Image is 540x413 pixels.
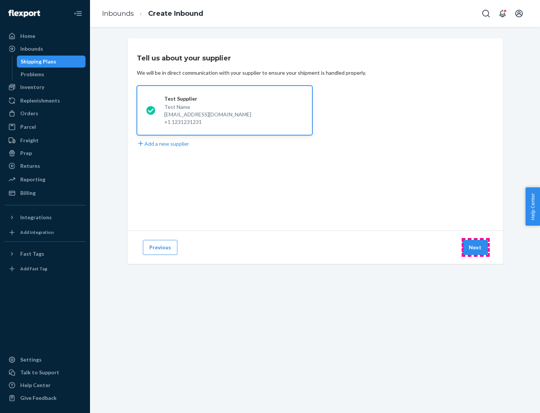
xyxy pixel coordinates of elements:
a: Help Center [4,379,85,391]
button: Add a new supplier [137,140,189,148]
a: Talk to Support [4,366,85,378]
button: Open notifications [495,6,510,21]
a: Inbounds [102,9,134,18]
img: Flexport logo [8,10,40,17]
div: Add Fast Tag [20,265,47,272]
ol: breadcrumbs [96,3,209,25]
a: Orders [4,107,85,119]
div: We will be in direct communication with your supplier to ensure your shipment is handled properly. [137,69,366,77]
div: Settings [20,356,42,363]
div: Add Integration [20,229,54,235]
a: Home [4,30,85,42]
a: Create Inbound [148,9,203,18]
h3: Tell us about your supplier [137,53,231,63]
button: Open account menu [511,6,526,21]
button: Close Navigation [70,6,85,21]
button: Next [462,240,488,255]
div: Inventory [20,83,44,91]
a: Reporting [4,173,85,185]
a: Freight [4,134,85,146]
a: Inbounds [4,43,85,55]
div: Problems [21,71,44,78]
div: Help Center [20,381,51,389]
div: Fast Tags [20,250,44,258]
a: Parcel [4,121,85,133]
a: Add Integration [4,226,85,238]
button: Help Center [525,187,540,226]
div: Home [20,32,35,40]
div: Inbounds [20,45,43,53]
a: Add Fast Tag [4,263,85,275]
div: Talk to Support [20,369,59,376]
a: Prep [4,147,85,159]
div: Prep [20,149,32,157]
a: Replenishments [4,95,85,107]
button: Give Feedback [4,392,85,404]
a: Shipping Plans [17,56,86,68]
div: Returns [20,162,40,170]
div: Parcel [20,123,36,131]
div: Replenishments [20,97,60,104]
a: Settings [4,354,85,366]
div: Billing [20,189,36,197]
a: Returns [4,160,85,172]
div: Freight [20,137,39,144]
div: Reporting [20,176,45,183]
a: Billing [4,187,85,199]
div: Orders [20,110,38,117]
button: Open Search Box [478,6,493,21]
button: Integrations [4,211,85,223]
div: Integrations [20,214,52,221]
div: Shipping Plans [21,58,56,65]
button: Fast Tags [4,248,85,260]
a: Problems [17,68,86,80]
button: Previous [143,240,177,255]
div: Give Feedback [20,394,57,402]
a: Inventory [4,81,85,93]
